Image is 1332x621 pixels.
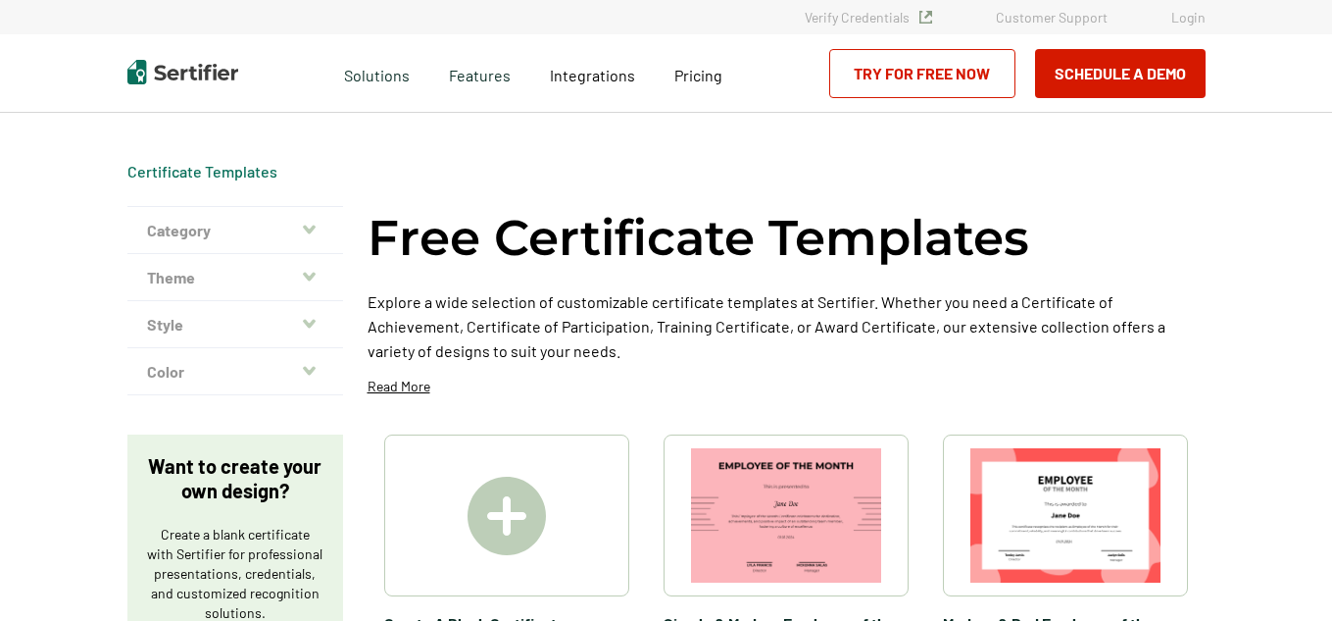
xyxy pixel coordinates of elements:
a: Customer Support [996,9,1108,26]
button: Color [127,348,343,395]
button: Style [127,301,343,348]
span: Features [449,61,511,85]
a: Verify Credentials [805,9,932,26]
div: Breadcrumb [127,162,277,181]
p: Read More [368,377,430,396]
a: Try for Free Now [829,49,1015,98]
span: Solutions [344,61,410,85]
span: Certificate Templates [127,162,277,181]
a: Login [1171,9,1206,26]
a: Integrations [550,61,635,85]
img: Modern & Red Employee of the Month Certificate Template [970,448,1160,583]
a: Pricing [674,61,722,85]
span: Integrations [550,66,635,84]
a: Certificate Templates [127,162,277,181]
p: Explore a wide selection of customizable certificate templates at Sertifier. Whether you need a C... [368,289,1206,363]
h1: Free Certificate Templates [368,206,1029,270]
button: Theme [127,254,343,301]
img: Simple & Modern Employee of the Month Certificate Template [691,448,881,583]
button: Category [127,207,343,254]
img: Sertifier | Digital Credentialing Platform [127,60,238,84]
p: Want to create your own design? [147,454,323,503]
span: Pricing [674,66,722,84]
img: Verified [919,11,932,24]
img: Create A Blank Certificate [468,477,546,555]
